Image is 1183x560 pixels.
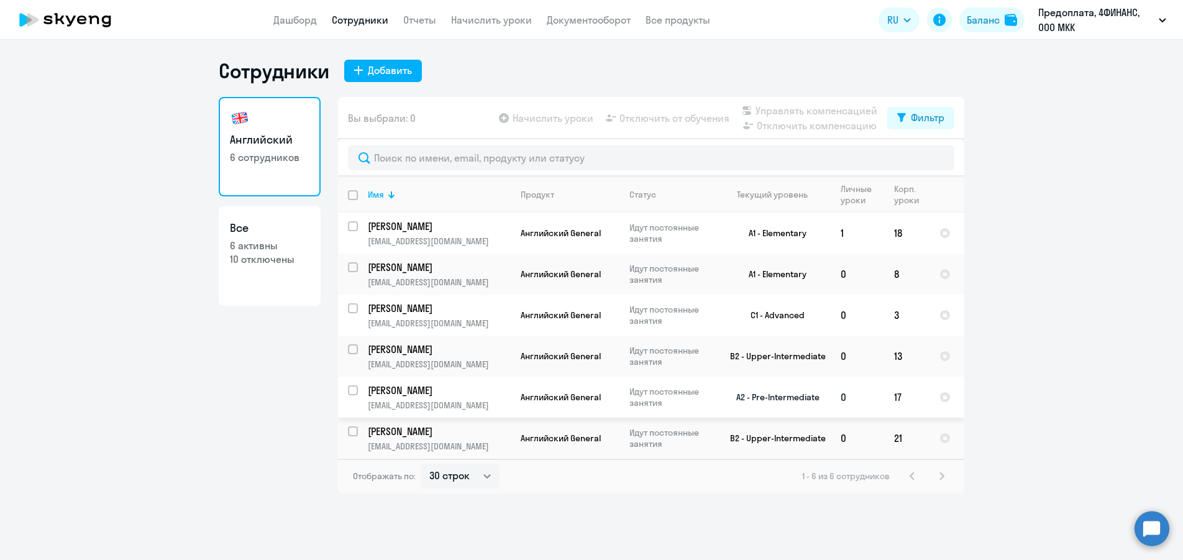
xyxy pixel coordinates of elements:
[884,377,929,418] td: 17
[230,132,309,148] h3: Английский
[879,7,920,32] button: RU
[1038,5,1154,35] p: Предоплата, 4ФИНАНС, ООО МКК
[521,433,601,444] span: Английский General
[403,14,436,26] a: Отчеты
[715,295,831,336] td: C1 - Advanced
[884,254,929,295] td: 8
[802,470,890,482] span: 1 - 6 из 6 сотрудников
[629,386,715,408] p: Идут постоянные занятия
[715,418,831,459] td: B2 - Upper-Intermediate
[831,377,884,418] td: 0
[841,183,884,206] div: Личные уроки
[715,254,831,295] td: A1 - Elementary
[831,295,884,336] td: 0
[959,7,1025,32] button: Балансbalance
[451,14,532,26] a: Начислить уроки
[368,400,510,411] p: [EMAIL_ADDRESS][DOMAIN_NAME]
[911,110,944,125] div: Фильтр
[884,295,929,336] td: 3
[521,392,601,403] span: Английский General
[230,150,309,164] p: 6 сотрудников
[629,263,715,285] p: Идут постоянные занятия
[368,383,510,397] a: [PERSON_NAME]
[521,310,601,321] span: Английский General
[368,277,510,288] p: [EMAIL_ADDRESS][DOMAIN_NAME]
[368,359,510,370] p: [EMAIL_ADDRESS][DOMAIN_NAME]
[831,213,884,254] td: 1
[368,301,508,315] p: [PERSON_NAME]
[841,183,872,206] div: Личные уроки
[831,254,884,295] td: 0
[230,239,309,252] p: 6 активны
[348,145,954,170] input: Поиск по имени, email, продукту или статусу
[368,260,510,274] a: [PERSON_NAME]
[831,336,884,377] td: 0
[273,14,317,26] a: Дашборд
[368,342,508,356] p: [PERSON_NAME]
[368,219,508,233] p: [PERSON_NAME]
[884,336,929,377] td: 13
[368,383,508,397] p: [PERSON_NAME]
[521,269,601,280] span: Английский General
[646,14,710,26] a: Все продукты
[894,183,919,206] div: Корп. уроки
[629,189,656,200] div: Статус
[332,14,388,26] a: Сотрудники
[368,425,508,438] p: [PERSON_NAME]
[353,470,416,482] span: Отображать по:
[219,206,321,306] a: Все6 активны10 отключены
[368,260,508,274] p: [PERSON_NAME]
[884,213,929,254] td: 18
[715,336,831,377] td: B2 - Upper-Intermediate
[368,189,384,200] div: Имя
[831,418,884,459] td: 0
[368,318,510,329] p: [EMAIL_ADDRESS][DOMAIN_NAME]
[348,111,416,126] span: Вы выбрали: 0
[219,97,321,196] a: Английский6 сотрудников
[368,236,510,247] p: [EMAIL_ADDRESS][DOMAIN_NAME]
[629,189,715,200] div: Статус
[629,345,715,367] p: Идут постоянные занятия
[715,213,831,254] td: A1 - Elementary
[887,12,898,27] span: RU
[894,183,929,206] div: Корп. уроки
[521,189,554,200] div: Продукт
[521,189,619,200] div: Продукт
[715,377,831,418] td: A2 - Pre-Intermediate
[368,63,412,78] div: Добавить
[521,351,601,362] span: Английский General
[1032,5,1172,35] button: Предоплата, 4ФИНАНС, ООО МКК
[521,227,601,239] span: Английский General
[547,14,631,26] a: Документооборот
[887,107,954,129] button: Фильтр
[725,189,830,200] div: Текущий уровень
[629,222,715,244] p: Идут постоянные занятия
[230,252,309,266] p: 10 отключены
[629,304,715,326] p: Идут постоянные занятия
[1005,14,1017,26] img: balance
[368,425,510,438] a: [PERSON_NAME]
[368,189,510,200] div: Имя
[884,418,929,459] td: 21
[737,189,808,200] div: Текущий уровень
[344,60,422,82] button: Добавить
[368,441,510,452] p: [EMAIL_ADDRESS][DOMAIN_NAME]
[368,219,510,233] a: [PERSON_NAME]
[219,58,329,83] h1: Сотрудники
[967,12,1000,27] div: Баланс
[230,220,309,236] h3: Все
[230,108,250,128] img: english
[368,342,510,356] a: [PERSON_NAME]
[629,427,715,449] p: Идут постоянные занятия
[368,301,510,315] a: [PERSON_NAME]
